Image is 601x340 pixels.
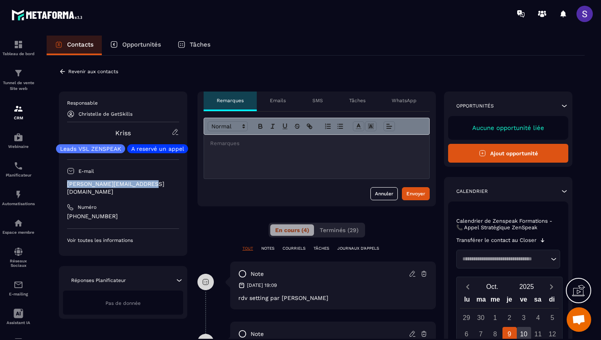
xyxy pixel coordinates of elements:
button: En cours (4) [270,224,314,236]
p: Tableau de bord [2,51,35,56]
p: Webinaire [2,144,35,149]
p: Opportunités [122,41,161,48]
p: note [251,270,264,278]
p: Automatisations [2,201,35,206]
div: Search for option [456,250,560,268]
p: Opportunités [456,103,494,109]
p: Tâches [190,41,211,48]
div: 2 [502,311,517,325]
p: [PERSON_NAME][EMAIL_ADDRESS][DOMAIN_NAME] [67,180,179,196]
img: formation [13,104,23,114]
button: Open years overlay [509,280,544,294]
a: Assistant IA [2,302,35,331]
a: formationformationTunnel de vente Site web [2,62,35,98]
button: Terminés (29) [315,224,363,236]
a: Opportunités [102,36,169,55]
p: Christelle de GetSkills [78,111,132,117]
div: 5 [545,311,560,325]
p: Leads VSL ZENSPEAK [60,146,121,152]
p: TÂCHES [314,246,329,251]
img: formation [13,40,23,49]
div: Envoyer [406,190,425,198]
p: Calendrier de Zenspeak Formations - 📞 Appel Stratégique ZenSpeak [456,218,560,231]
p: SMS [312,97,323,104]
button: Next month [544,281,559,292]
img: automations [13,218,23,228]
p: E-mailing [2,292,35,296]
p: CRM [2,116,35,120]
a: schedulerschedulerPlanificateur [2,155,35,183]
input: Search for option [460,255,549,263]
p: Réseaux Sociaux [2,259,35,268]
p: Planificateur [2,173,35,177]
p: Responsable [67,100,179,106]
img: automations [13,190,23,199]
p: Assistant IA [2,320,35,325]
a: formationformationTableau de bord [2,34,35,62]
p: WhatsApp [392,97,417,104]
p: A reservé un appel [131,146,184,152]
p: Calendrier [456,188,488,195]
p: Remarques [217,97,244,104]
p: NOTES [261,246,274,251]
div: 29 [460,311,474,325]
span: Pas de donnée [105,300,141,306]
a: social-networksocial-networkRéseaux Sociaux [2,241,35,274]
p: COURRIELS [283,246,305,251]
img: email [13,280,23,290]
p: [DATE] 19:09 [247,282,277,289]
p: Tunnel de vente Site web [2,80,35,92]
p: Contacts [67,41,94,48]
p: TOUT [242,246,253,251]
a: automationsautomationsAutomatisations [2,183,35,212]
img: logo [11,7,85,22]
div: sa [531,294,545,308]
div: me [488,294,502,308]
div: 4 [531,311,545,325]
img: scheduler [13,161,23,171]
button: Envoyer [402,187,430,200]
p: note [251,330,264,338]
p: Espace membre [2,230,35,235]
a: Contacts [47,36,102,55]
div: ve [516,294,531,308]
p: [PHONE_NUMBER] [67,212,179,220]
a: automationsautomationsWebinaire [2,126,35,155]
a: formationformationCRM [2,98,35,126]
button: Ajout opportunité [448,144,568,163]
img: formation [13,68,23,78]
button: Previous month [460,281,475,292]
p: Emails [270,97,286,104]
img: automations [13,132,23,142]
p: Revenir aux contacts [68,69,118,74]
div: Ouvrir le chat [567,307,591,332]
a: emailemailE-mailing [2,274,35,302]
p: JOURNAUX D'APPELS [337,246,379,251]
p: Réponses Planificateur [71,277,126,284]
span: En cours (4) [275,227,309,233]
p: E-mail [78,168,94,174]
p: Aucune opportunité liée [456,124,560,132]
p: Tâches [349,97,366,104]
p: Numéro [78,204,96,210]
div: 3 [517,311,531,325]
a: Tâches [169,36,219,55]
button: Open months overlay [475,280,509,294]
div: 1 [488,311,502,325]
p: Transférer le contact au Closer [456,237,536,244]
a: automationsautomationsEspace membre [2,212,35,241]
p: rdv setting par [PERSON_NAME] [238,295,428,301]
img: social-network [13,247,23,257]
a: Kriss [115,129,131,137]
div: 30 [474,311,488,325]
span: Terminés (29) [320,227,359,233]
p: Voir toutes les informations [67,237,179,244]
div: ma [474,294,489,308]
button: Annuler [370,187,398,200]
div: di [545,294,559,308]
div: lu [460,294,474,308]
div: je [502,294,517,308]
